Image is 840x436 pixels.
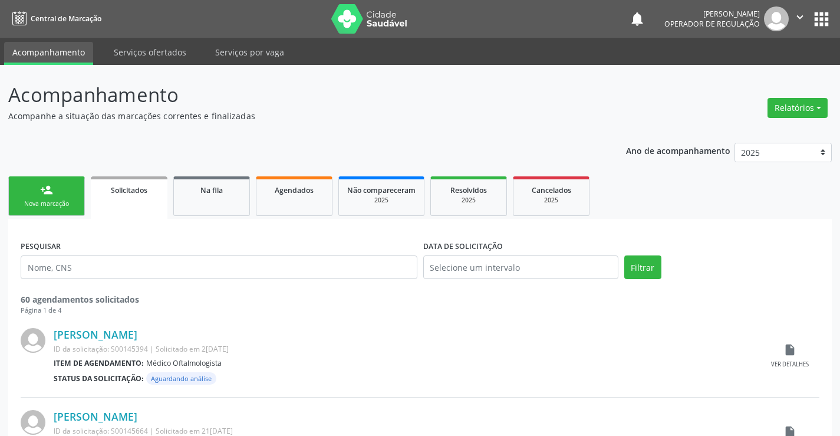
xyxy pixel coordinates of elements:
i: insert_drive_file [783,343,796,356]
span: Não compareceram [347,185,416,195]
a: Serviços por vaga [207,42,292,63]
span: Central de Marcação [31,14,101,24]
label: PESQUISAR [21,237,61,255]
span: Solicitados [111,185,147,195]
div: person_add [40,183,53,196]
span: ID da solicitação: S00145394 | [54,344,154,354]
a: Central de Marcação [8,9,101,28]
input: Nome, CNS [21,255,417,279]
div: Página 1 de 4 [21,306,819,316]
span: Operador de regulação [664,19,760,29]
p: Acompanhamento [8,80,585,110]
label: DATA DE SOLICITAÇÃO [423,237,503,255]
button: Relatórios [767,98,828,118]
div: [PERSON_NAME] [664,9,760,19]
p: Acompanhe a situação das marcações correntes e finalizadas [8,110,585,122]
b: Status da solicitação: [54,373,144,383]
span: Aguardando análise [146,372,216,385]
span: Na fila [200,185,223,195]
div: Nova marcação [17,199,76,208]
span: Cancelados [532,185,571,195]
i:  [793,11,806,24]
span: Solicitado em 21[DATE] [156,426,233,436]
div: 2025 [522,196,581,205]
img: img [764,6,789,31]
p: Ano de acompanhamento [626,143,730,158]
span: Solicitado em 2[DATE] [156,344,229,354]
strong: 60 agendamentos solicitados [21,294,139,305]
a: [PERSON_NAME] [54,328,137,341]
img: img [21,328,45,353]
span: Médico Oftalmologista [146,358,222,368]
button: notifications [629,11,645,27]
span: Resolvidos [450,185,487,195]
button: apps [811,9,832,29]
b: Item de agendamento: [54,358,144,368]
a: Acompanhamento [4,42,93,65]
span: ID da solicitação: S00145664 | [54,426,154,436]
div: Ver detalhes [771,360,809,369]
span: Agendados [275,185,314,195]
a: [PERSON_NAME] [54,410,137,423]
div: 2025 [347,196,416,205]
div: 2025 [439,196,498,205]
button: Filtrar [624,255,661,279]
input: Selecione um intervalo [423,255,618,279]
img: img [21,410,45,435]
a: Serviços ofertados [106,42,195,63]
button:  [789,6,811,31]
